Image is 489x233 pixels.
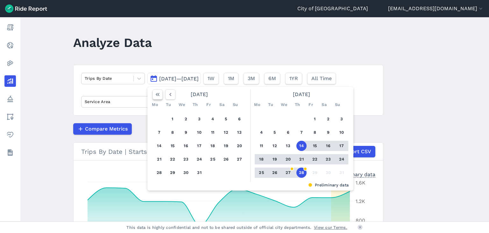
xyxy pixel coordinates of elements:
[4,147,16,158] a: Datasets
[5,4,47,13] img: Ride Report
[268,75,276,82] span: 6M
[337,154,347,164] button: 24
[73,123,132,135] button: Compare Metrics
[150,89,249,100] div: [DATE]
[208,127,218,138] button: 11
[279,100,289,110] div: We
[234,127,244,138] button: 13
[337,114,347,124] button: 3
[154,168,164,178] button: 28
[323,154,333,164] button: 23
[285,73,302,84] button: 1YR
[190,100,200,110] div: Th
[4,22,16,33] a: Report
[181,114,191,124] button: 2
[221,114,231,124] button: 5
[323,114,333,124] button: 2
[283,168,293,178] button: 27
[314,224,347,230] a: View our Terms.
[159,76,199,82] span: [DATE]—[DATE]
[319,100,329,110] div: Sa
[4,75,16,87] a: Analyze
[264,73,280,84] button: 6M
[4,111,16,123] a: Areas
[244,73,259,84] button: 3M
[194,154,204,164] button: 24
[147,73,201,84] button: [DATE]—[DATE]
[306,100,316,110] div: Fr
[4,57,16,69] a: Heatmaps
[73,34,152,51] h1: Analyze Data
[167,168,178,178] button: 29
[270,141,280,151] button: 12
[337,141,347,151] button: 17
[292,100,302,110] div: Th
[332,100,343,110] div: Su
[163,100,174,110] div: Tu
[181,168,191,178] button: 30
[194,141,204,151] button: 17
[252,100,262,110] div: Mo
[323,168,333,178] button: 30
[296,141,307,151] button: 14
[181,154,191,164] button: 23
[221,127,231,138] button: 12
[310,127,320,138] button: 8
[323,127,333,138] button: 9
[256,168,266,178] button: 25
[4,129,16,140] a: Health
[283,154,293,164] button: 20
[208,154,218,164] button: 25
[234,154,244,164] button: 27
[310,114,320,124] button: 1
[167,127,178,138] button: 8
[335,171,375,177] div: Preliminary data
[323,141,333,151] button: 16
[194,114,204,124] button: 3
[154,127,164,138] button: 7
[289,75,298,82] span: 1YR
[296,154,307,164] button: 21
[256,127,266,138] button: 4
[181,141,191,151] button: 16
[81,146,375,157] div: Trips By Date | Starts | Veo
[194,127,204,138] button: 10
[343,148,371,155] span: Export CSV
[167,141,178,151] button: 15
[221,141,231,151] button: 19
[150,100,160,110] div: Mo
[307,73,336,84] button: All Time
[154,141,164,151] button: 14
[270,127,280,138] button: 5
[228,75,234,82] span: 1M
[85,125,128,133] span: Compare Metrics
[167,154,178,164] button: 22
[152,182,349,188] div: Preliminary data
[356,180,365,186] tspan: 1.6K
[248,75,255,82] span: 3M
[234,141,244,151] button: 20
[337,168,347,178] button: 31
[270,154,280,164] button: 19
[167,114,178,124] button: 1
[356,198,365,204] tspan: 1.2K
[310,168,320,178] button: 29
[154,154,164,164] button: 21
[337,127,347,138] button: 10
[224,73,238,84] button: 1M
[217,100,227,110] div: Sa
[388,5,484,12] button: [EMAIL_ADDRESS][DOMAIN_NAME]
[296,168,307,178] button: 28
[4,40,16,51] a: Realtime
[177,100,187,110] div: We
[310,141,320,151] button: 15
[297,5,368,12] a: City of [GEOGRAPHIC_DATA]
[203,73,219,84] button: 1W
[266,100,276,110] div: Tu
[252,89,351,100] div: [DATE]
[283,127,293,138] button: 6
[256,154,266,164] button: 18
[230,100,240,110] div: Su
[310,154,320,164] button: 22
[208,141,218,151] button: 18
